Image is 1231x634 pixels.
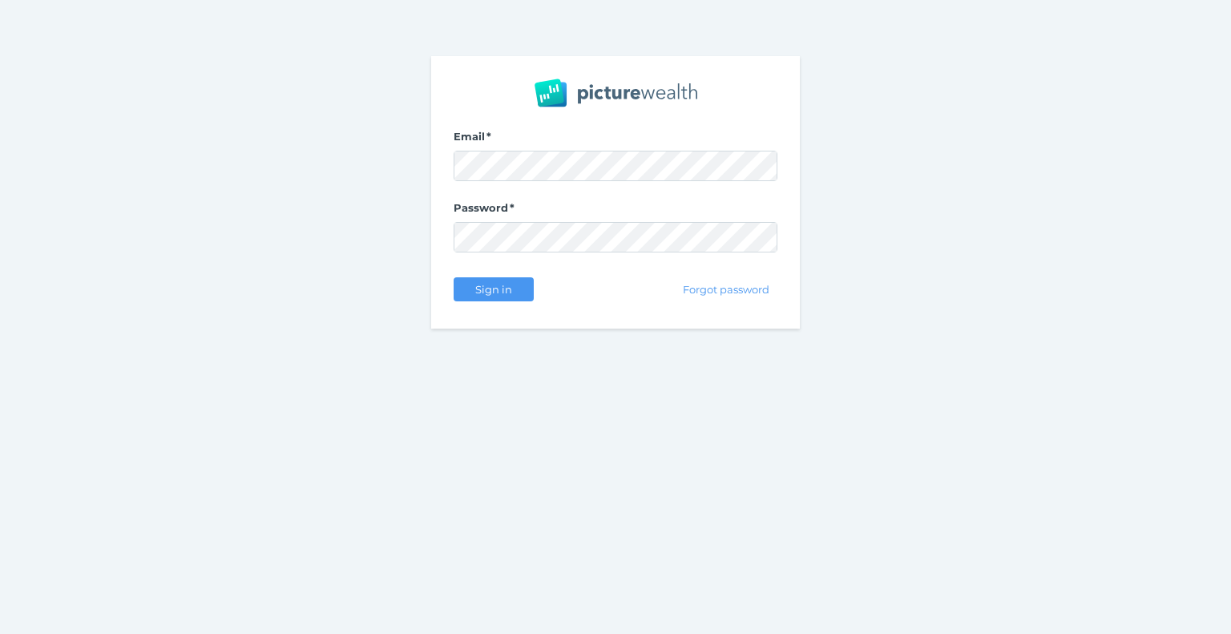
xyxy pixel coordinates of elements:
label: Email [454,130,777,151]
span: Sign in [468,283,519,296]
span: Forgot password [676,283,777,296]
label: Password [454,201,777,222]
button: Forgot password [676,277,777,301]
button: Sign in [454,277,534,301]
img: PW [535,79,697,107]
